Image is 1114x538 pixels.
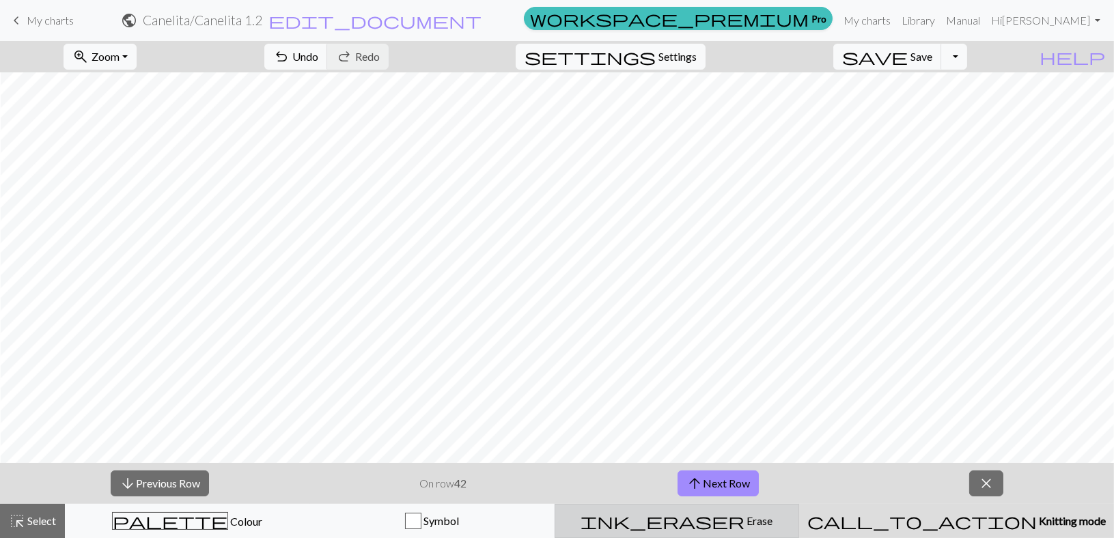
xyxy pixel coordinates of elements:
span: undo [273,47,290,66]
button: Symbol [309,504,554,538]
span: zoom_in [72,47,89,66]
a: My charts [8,9,74,32]
span: call_to_action [807,511,1037,530]
button: Save [833,44,942,70]
span: highlight_alt [9,511,25,530]
span: edit_document [268,11,482,30]
span: Select [25,514,56,527]
span: settings [525,47,656,66]
button: Knitting mode [799,504,1114,538]
span: ink_eraser [581,511,744,530]
span: Symbol [421,514,459,527]
a: Manual [941,7,986,34]
span: help [1040,47,1105,66]
button: SettingsSettings [516,44,706,70]
button: Colour [65,504,309,538]
p: On row [419,475,467,492]
span: arrow_upward [686,474,703,493]
span: Settings [658,48,697,65]
span: Undo [292,50,318,63]
span: public [121,11,137,30]
h2: Canelita / Canelita 1.2 [143,12,262,28]
button: Undo [264,44,328,70]
span: Erase [744,514,772,527]
button: Previous Row [111,470,209,496]
span: save [842,47,908,66]
button: Erase [555,504,799,538]
span: keyboard_arrow_left [8,11,25,30]
span: workspace_premium [530,9,809,28]
i: Settings [525,48,656,65]
span: Save [910,50,932,63]
span: My charts [27,14,74,27]
button: Next Row [678,470,759,496]
button: Zoom [64,44,137,70]
a: My charts [838,7,896,34]
span: palette [113,511,227,530]
span: Zoom [92,50,120,63]
span: arrow_downward [120,474,136,493]
span: Colour [228,515,262,528]
a: Library [896,7,941,34]
a: Pro [524,7,833,30]
a: Hi[PERSON_NAME] [986,7,1106,34]
span: Knitting mode [1037,514,1106,527]
strong: 42 [454,477,467,490]
span: close [978,474,994,493]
